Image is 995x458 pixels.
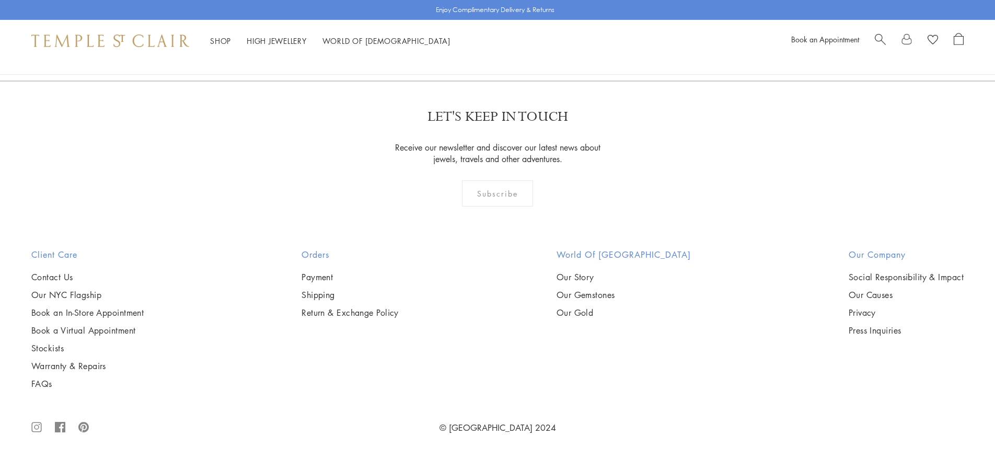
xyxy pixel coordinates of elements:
[849,325,964,336] a: Press Inquiries
[302,248,399,261] h2: Orders
[557,271,691,283] a: Our Story
[210,35,450,48] nav: Main navigation
[439,422,556,433] a: © [GEOGRAPHIC_DATA] 2024
[302,271,399,283] a: Payment
[849,248,964,261] h2: Our Company
[31,289,144,301] a: Our NYC Flagship
[849,271,964,283] a: Social Responsibility & Impact
[302,307,399,318] a: Return & Exchange Policy
[322,36,450,46] a: World of [DEMOGRAPHIC_DATA]World of [DEMOGRAPHIC_DATA]
[210,36,231,46] a: ShopShop
[791,34,859,44] a: Book an Appointment
[392,142,604,165] p: Receive our newsletter and discover our latest news about jewels, travels and other adventures.
[31,35,189,47] img: Temple St. Clair
[247,36,307,46] a: High JewelleryHigh Jewellery
[31,342,144,354] a: Stockists
[436,5,554,15] p: Enjoy Complimentary Delivery & Returns
[427,108,568,126] p: LET'S KEEP IN TOUCH
[557,289,691,301] a: Our Gemstones
[875,33,886,49] a: Search
[31,360,144,372] a: Warranty & Repairs
[557,248,691,261] h2: World of [GEOGRAPHIC_DATA]
[31,307,144,318] a: Book an In-Store Appointment
[31,248,144,261] h2: Client Care
[31,271,144,283] a: Contact Us
[302,289,399,301] a: Shipping
[31,325,144,336] a: Book a Virtual Appointment
[31,378,144,390] a: FAQs
[462,180,534,207] div: Subscribe
[557,307,691,318] a: Our Gold
[849,307,964,318] a: Privacy
[849,289,964,301] a: Our Causes
[954,33,964,49] a: Open Shopping Bag
[928,33,938,49] a: View Wishlist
